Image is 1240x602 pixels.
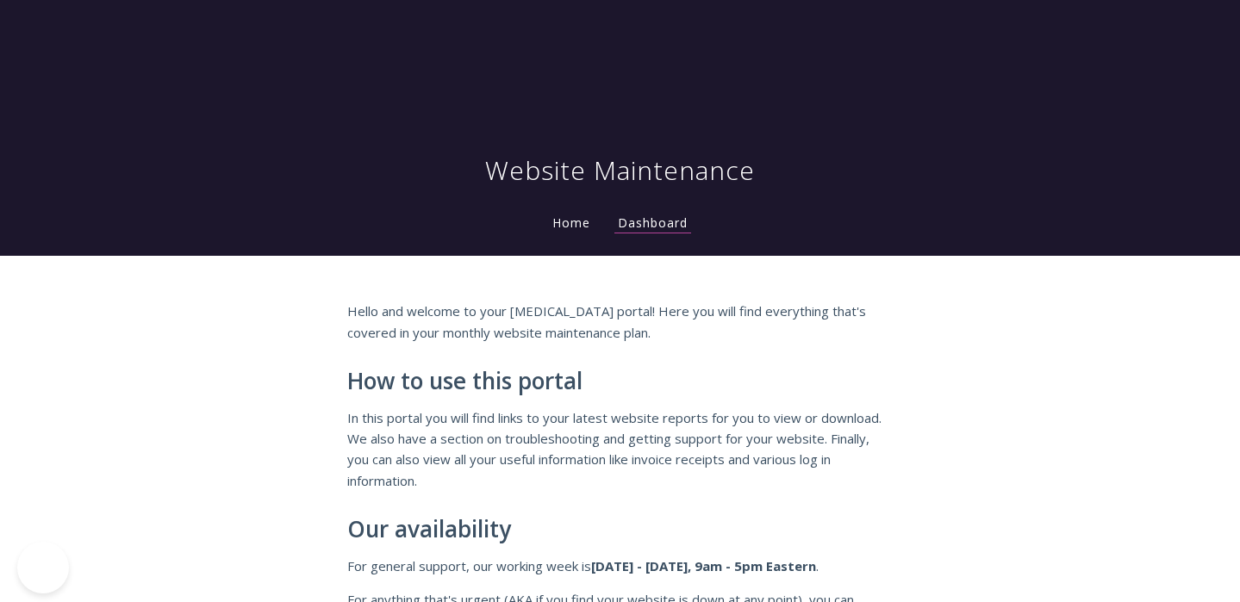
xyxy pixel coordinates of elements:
[347,407,894,492] p: In this portal you will find links to your latest website reports for you to view or download. We...
[347,301,894,343] p: Hello and welcome to your [MEDICAL_DATA] portal! Here you will find everything that's covered in ...
[614,214,691,233] a: Dashboard
[591,557,816,574] strong: [DATE] - [DATE], 9am - 5pm Eastern
[347,517,894,543] h2: Our availability
[485,153,755,188] h1: Website Maintenance
[347,369,894,394] h2: How to use this portal
[347,555,894,576] p: For general support, our working week is .
[549,214,594,231] a: Home
[17,542,69,593] iframe: Toggle Customer Support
